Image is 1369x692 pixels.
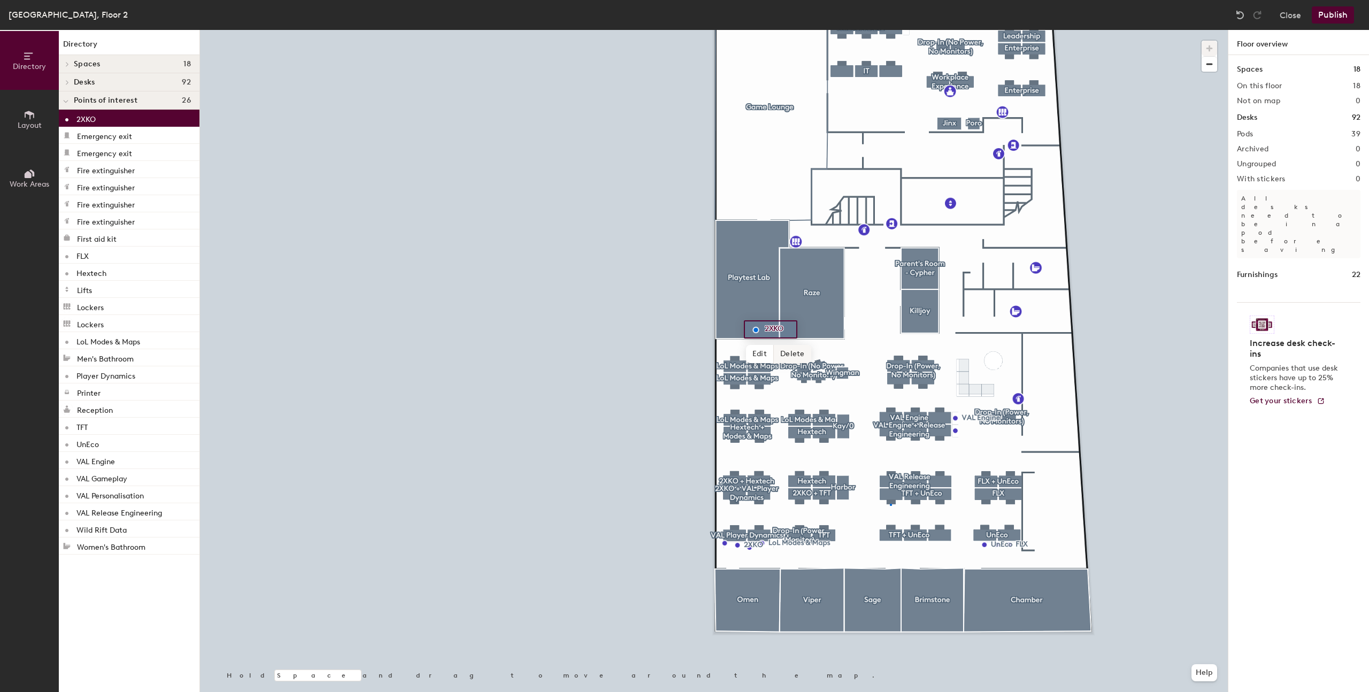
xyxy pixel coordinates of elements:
span: Directory [13,62,46,71]
p: Fire extinguisher [77,197,135,210]
p: TFT [76,420,88,432]
p: UnEco [76,437,99,449]
h1: 92 [1352,112,1360,124]
h2: Not on map [1237,97,1280,105]
p: Reception [77,403,113,415]
span: Spaces [74,60,101,68]
p: 2XKO [76,112,96,124]
p: LoL Modes & Maps [76,334,140,347]
h1: 18 [1353,64,1360,75]
h2: On this floor [1237,82,1282,90]
span: Desks [74,78,95,87]
p: FLX [76,249,89,261]
p: Fire extinguisher [77,214,135,227]
span: Layout [18,121,42,130]
p: Fire extinguisher [77,180,135,193]
p: Player Dynamics [76,368,135,381]
h2: 0 [1356,160,1360,168]
p: VAL Release Engineering [76,505,162,518]
img: Redo [1252,10,1263,20]
h1: Spaces [1237,64,1263,75]
h1: Desks [1237,112,1257,124]
h1: Floor overview [1228,30,1369,55]
p: VAL Engine [76,454,115,466]
span: Delete [774,345,811,363]
h2: 0 [1356,175,1360,183]
h2: 0 [1356,97,1360,105]
a: Get your stickers [1250,397,1325,406]
p: Hextech [76,266,106,278]
div: [GEOGRAPHIC_DATA], Floor 2 [9,8,128,21]
h2: Pods [1237,130,1253,139]
p: First aid kit [77,232,117,244]
img: Sticker logo [1250,316,1274,334]
h2: 39 [1351,130,1360,139]
h2: 0 [1356,145,1360,153]
span: Edit [746,345,774,363]
p: Wild Rift Data [76,522,127,535]
button: Close [1280,6,1301,24]
button: Help [1191,664,1217,681]
p: Men's Bathroom [77,351,134,364]
p: Companies that use desk stickers have up to 25% more check-ins. [1250,364,1341,393]
h1: Directory [59,39,199,55]
span: 18 [183,60,191,68]
h4: Increase desk check-ins [1250,338,1341,359]
h1: Furnishings [1237,269,1278,281]
p: VAL Personalisation [76,488,144,501]
p: Emergency exit [77,129,132,141]
h2: Archived [1237,145,1268,153]
button: Publish [1312,6,1354,24]
h2: With stickers [1237,175,1286,183]
p: Lockers [77,317,104,329]
p: All desks need to be in a pod before saving [1237,190,1360,258]
span: Points of interest [74,96,137,105]
p: VAL Gameplay [76,471,127,483]
p: Women's Bathroom [77,540,145,552]
p: Fire extinguisher [77,163,135,175]
p: Printer [77,386,101,398]
span: Work Areas [10,180,49,189]
h1: 22 [1352,269,1360,281]
span: 92 [182,78,191,87]
span: 26 [182,96,191,105]
img: Undo [1235,10,1245,20]
h2: 18 [1353,82,1360,90]
h2: Ungrouped [1237,160,1276,168]
span: Get your stickers [1250,396,1312,405]
p: Emergency exit [77,146,132,158]
p: Lockers [77,300,104,312]
p: Lifts [77,283,92,295]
